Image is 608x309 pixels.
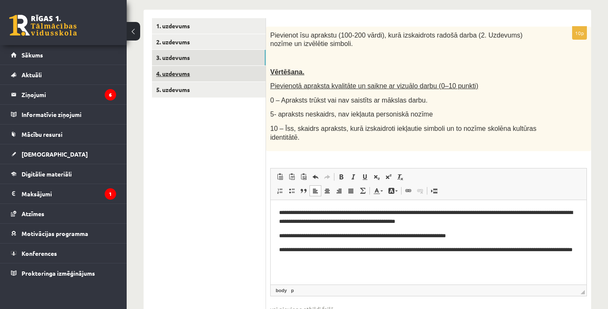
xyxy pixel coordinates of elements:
[286,171,298,182] a: Paste as plain text (Ctrl+Shift+V)
[22,51,43,59] span: Sākums
[11,164,116,184] a: Digitālie materiāli
[11,244,116,263] a: Konferences
[333,185,345,196] a: Align Right
[385,185,400,196] a: Background Colour
[105,89,116,100] i: 6
[11,125,116,144] a: Mācību resursi
[152,50,266,65] a: 3. uzdevums
[22,249,57,257] span: Konferences
[11,105,116,124] a: Informatīvie ziņojumi
[22,85,116,104] legend: Ziņojumi
[11,184,116,203] a: Maksājumi1
[152,66,266,81] a: 4. uzdevums
[309,185,321,196] a: Align Left
[22,130,62,138] span: Mācību resursi
[321,185,333,196] a: Centre
[11,263,116,283] a: Proktoringa izmēģinājums
[347,171,359,182] a: Italic (Ctrl+I)
[414,185,426,196] a: Unlink
[394,171,406,182] a: Remove Format
[572,26,587,40] p: 10p
[298,185,309,196] a: Block Quote
[270,125,537,141] span: 10 – Īss, skaidrs apraksts, kurā izskaidroti iekļautie simboli un to nozīme skolēna kultūras iden...
[274,171,286,182] a: Paste (Ctrl+V)
[286,185,298,196] a: Insert/Remove Bulleted List
[22,71,42,79] span: Aktuāli
[270,68,304,76] span: Vērtēšana.
[289,287,296,294] a: p element
[274,287,288,294] a: body element
[581,290,585,294] span: Drag to resize
[345,185,357,196] a: Justify
[357,185,369,196] a: Math
[270,111,433,118] span: 5- apraksts neskaidrs, nav iekļauta personiskā nozīme
[22,150,88,158] span: [DEMOGRAPHIC_DATA]
[371,185,385,196] a: Text Colour
[11,144,116,164] a: [DEMOGRAPHIC_DATA]
[371,171,383,182] a: Subscript
[11,85,116,104] a: Ziņojumi6
[22,184,116,203] legend: Maksājumi
[105,188,116,200] i: 1
[152,82,266,98] a: 5. uzdevums
[359,171,371,182] a: Underline (Ctrl+U)
[402,185,414,196] a: Link (Ctrl+K)
[9,15,77,36] a: Rīgas 1. Tālmācības vidusskola
[321,171,333,182] a: Redo (Ctrl+Y)
[22,170,72,178] span: Digitālie materiāli
[11,45,116,65] a: Sākums
[274,185,286,196] a: Insert/Remove Numbered List
[22,269,95,277] span: Proktoringa izmēģinājums
[309,171,321,182] a: Undo (Ctrl+Z)
[270,82,478,89] span: Pievienotā apraksta kvalitāte un saikne ar vizuālo darbu (0–10 punkti)
[11,224,116,243] a: Motivācijas programma
[383,171,394,182] a: Superscript
[298,171,309,182] a: Paste from Word
[271,200,586,285] iframe: Rich Text Editor, wiswyg-editor-user-answer-47434031999740
[11,65,116,84] a: Aktuāli
[152,34,266,50] a: 2. uzdevums
[22,105,116,124] legend: Informatīvie ziņojumi
[152,18,266,34] a: 1. uzdevums
[22,210,44,217] span: Atzīmes
[270,97,428,104] span: 0 – Apraksts trūkst vai nav saistīts ar mākslas darbu.
[22,230,88,237] span: Motivācijas programma
[11,204,116,223] a: Atzīmes
[270,32,523,48] span: Pievienot īsu aprakstu (100-200 vārdi), kurā izskaidrots radošā darba (2. Uzdevums) nozīme un izv...
[335,171,347,182] a: Bold (Ctrl+B)
[428,185,440,196] a: Insert Page Break for Printing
